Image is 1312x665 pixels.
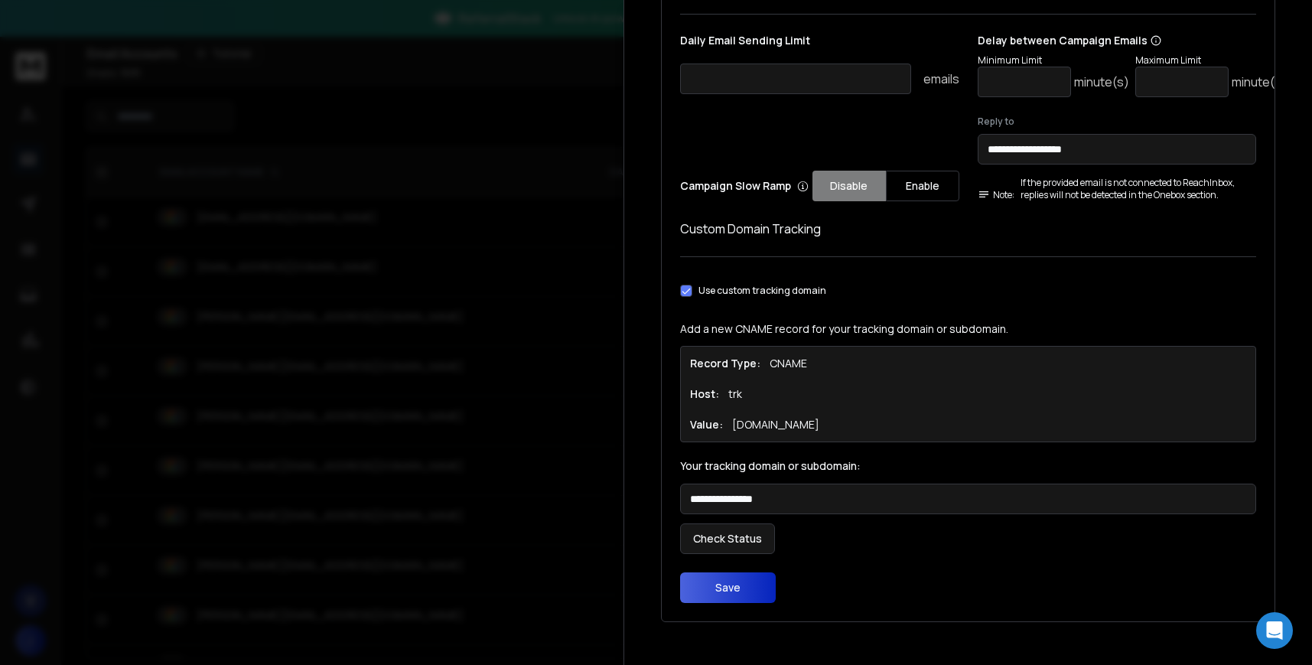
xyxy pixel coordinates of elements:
[978,54,1129,67] p: Minimum Limit
[978,189,1014,201] span: Note:
[690,356,760,371] h1: Record Type:
[690,417,723,432] h1: Value:
[812,171,886,201] button: Disable
[698,285,826,297] label: Use custom tracking domain
[886,171,959,201] button: Enable
[732,417,819,432] p: [DOMAIN_NAME]
[680,572,776,603] button: Save
[680,321,1256,337] p: Add a new CNAME record for your tracking domain or subdomain.
[978,116,1257,128] label: Reply to
[680,461,1256,471] label: Your tracking domain or subdomain:
[728,386,742,402] p: trk
[923,70,959,88] p: emails
[770,356,807,371] p: CNAME
[978,33,1287,48] p: Delay between Campaign Emails
[690,386,719,402] h1: Host:
[1232,73,1287,91] p: minute(s)
[1074,73,1129,91] p: minute(s)
[680,523,775,554] button: Check Status
[680,33,959,54] p: Daily Email Sending Limit
[680,178,809,194] p: Campaign Slow Ramp
[1135,54,1287,67] p: Maximum Limit
[978,177,1257,201] div: If the provided email is not connected to ReachInbox, replies will not be detected in the Onebox ...
[1256,612,1293,649] div: Open Intercom Messenger
[680,220,1256,238] h1: Custom Domain Tracking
